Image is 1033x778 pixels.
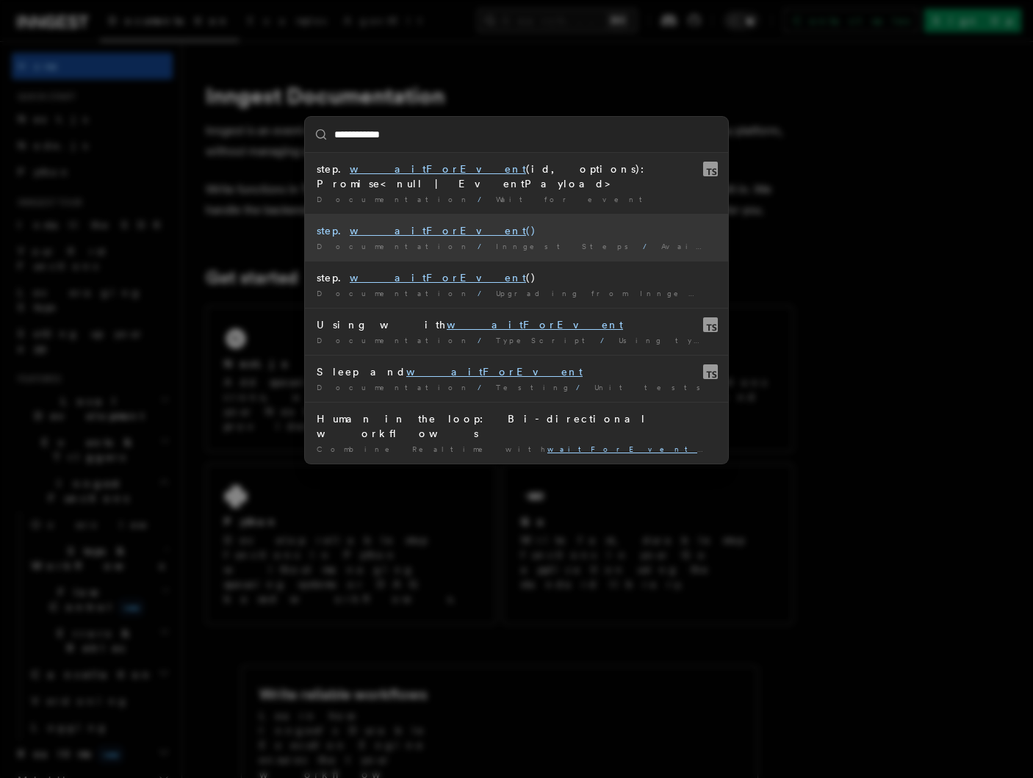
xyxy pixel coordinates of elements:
span: Available Step Methods [661,242,902,251]
span: Documentation [317,336,472,345]
div: Human in the loop: Bi-directional workflows [317,411,716,441]
span: Documentation [317,242,472,251]
mark: waitForEvent [350,225,526,237]
div: Using with [317,317,716,332]
span: Documentation [317,195,472,203]
span: Upgrading from Inngest SDK v2 to v3 [496,289,874,298]
span: Documentation [317,289,472,298]
span: Using types [619,336,728,345]
div: step. (id, options): Promise<null | EventPayload> [317,162,716,191]
span: / [478,336,490,345]
mark: waitForEvent [547,444,715,453]
span: / [576,383,589,392]
span: Testing [496,383,570,392]
span: / [478,242,490,251]
div: Combine Realtime with () to enable workflows that … [317,444,716,455]
mark: waitForEvent [406,366,583,378]
span: / [643,242,655,251]
span: / [478,289,490,298]
span: TypeScript [496,336,594,345]
mark: waitForEvent [350,272,526,284]
span: Unit tests [594,383,709,392]
span: Documentation [317,383,472,392]
div: Sleep and [317,364,716,379]
span: Inngest Steps [496,242,637,251]
span: / [478,383,490,392]
span: / [478,195,490,203]
div: step. () [317,223,716,238]
span: / [600,336,613,345]
span: Wait for event [496,195,652,203]
div: step. () [317,270,716,285]
mark: waitForEvent [350,163,526,175]
mark: waitForEvent [447,319,623,331]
